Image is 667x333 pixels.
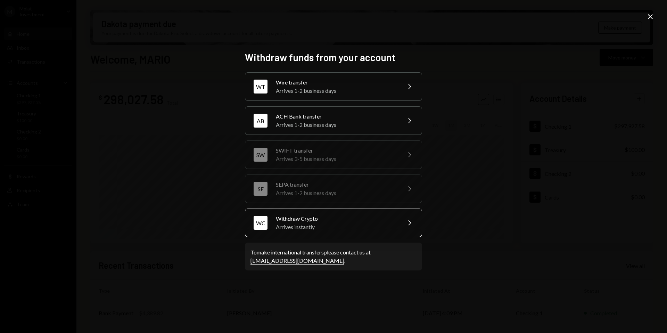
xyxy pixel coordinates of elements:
div: WT [254,80,267,94]
button: WCWithdraw CryptoArrives instantly [245,209,422,237]
button: SWSWIFT transferArrives 3-5 business days [245,140,422,169]
div: Withdraw Crypto [276,214,397,223]
div: Arrives instantly [276,223,397,231]
button: WTWire transferArrives 1-2 business days [245,72,422,101]
div: SEPA transfer [276,180,397,189]
div: WC [254,216,267,230]
div: ACH Bank transfer [276,112,397,121]
h2: Withdraw funds from your account [245,51,422,64]
div: Arrives 1-2 business days [276,121,397,129]
div: SE [254,182,267,196]
div: Arrives 1-2 business days [276,87,397,95]
div: SW [254,148,267,162]
a: [EMAIL_ADDRESS][DOMAIN_NAME] [250,257,344,265]
div: Wire transfer [276,78,397,87]
div: SWIFT transfer [276,146,397,155]
div: Arrives 3-5 business days [276,155,397,163]
button: ABACH Bank transferArrives 1-2 business days [245,106,422,135]
button: SESEPA transferArrives 1-2 business days [245,174,422,203]
div: Arrives 1-2 business days [276,189,397,197]
div: AB [254,114,267,128]
div: To make international transfers please contact us at . [250,248,417,265]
